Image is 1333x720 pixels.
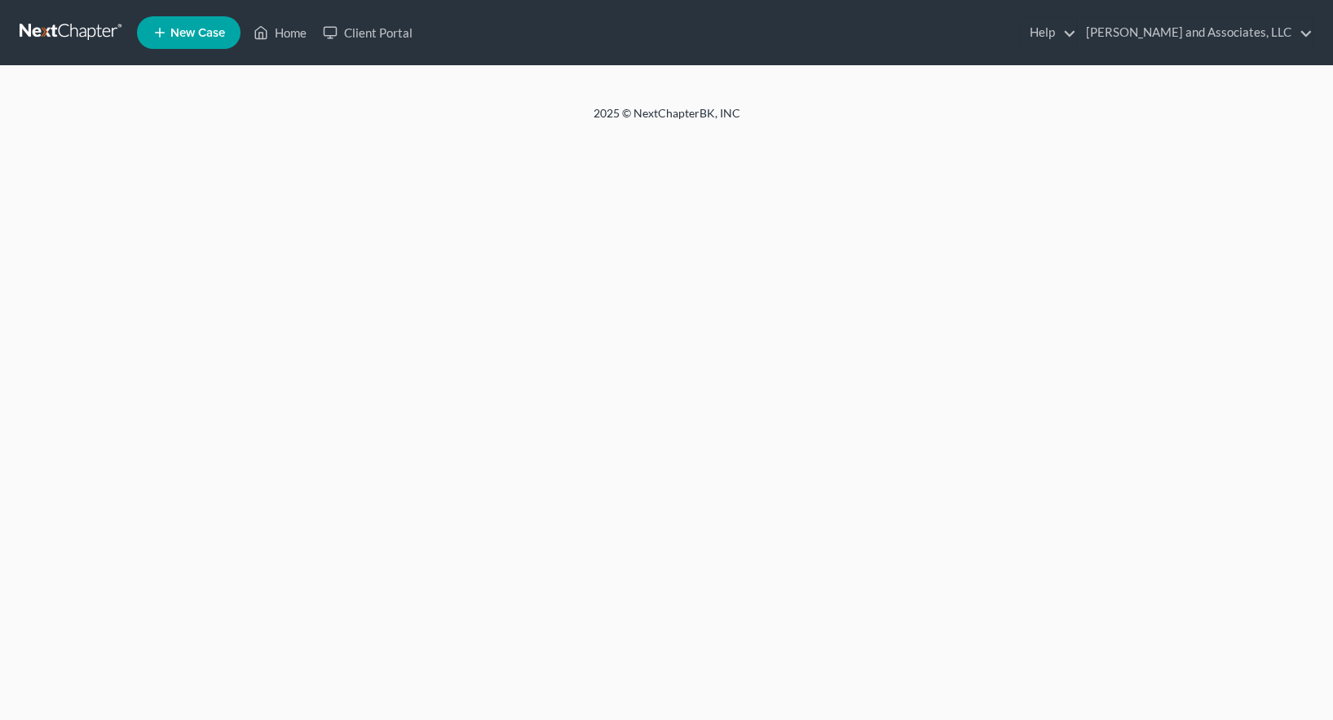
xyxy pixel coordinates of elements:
a: [PERSON_NAME] and Associates, LLC [1078,18,1313,47]
a: Help [1022,18,1076,47]
a: Client Portal [315,18,421,47]
a: Home [245,18,315,47]
new-legal-case-button: New Case [137,16,241,49]
div: 2025 © NextChapterBK, INC [202,105,1132,135]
